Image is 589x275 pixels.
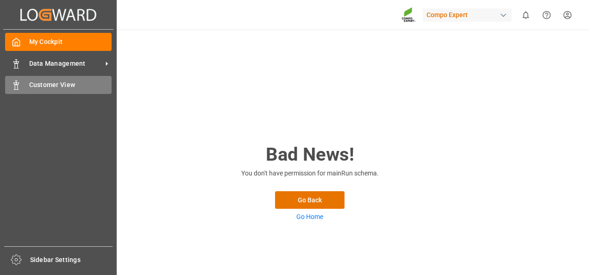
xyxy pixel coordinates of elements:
img: Screenshot%202023-09-29%20at%2010.02.21.png_1712312052.png [401,7,416,23]
button: show 0 new notifications [515,5,536,25]
button: Compo Expert [423,6,515,24]
a: My Cockpit [5,33,112,51]
span: My Cockpit [29,37,112,47]
span: Data Management [29,59,102,69]
button: Go Back [275,191,345,209]
span: Customer View [29,80,112,90]
button: Help Center [536,5,557,25]
h2: Bad News! [217,141,402,169]
a: Customer View [5,76,112,94]
div: Compo Expert [423,8,512,22]
span: Sidebar Settings [30,255,113,265]
a: Go Home [296,213,323,220]
p: You don't have permission for mainRun schema. [217,169,402,178]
